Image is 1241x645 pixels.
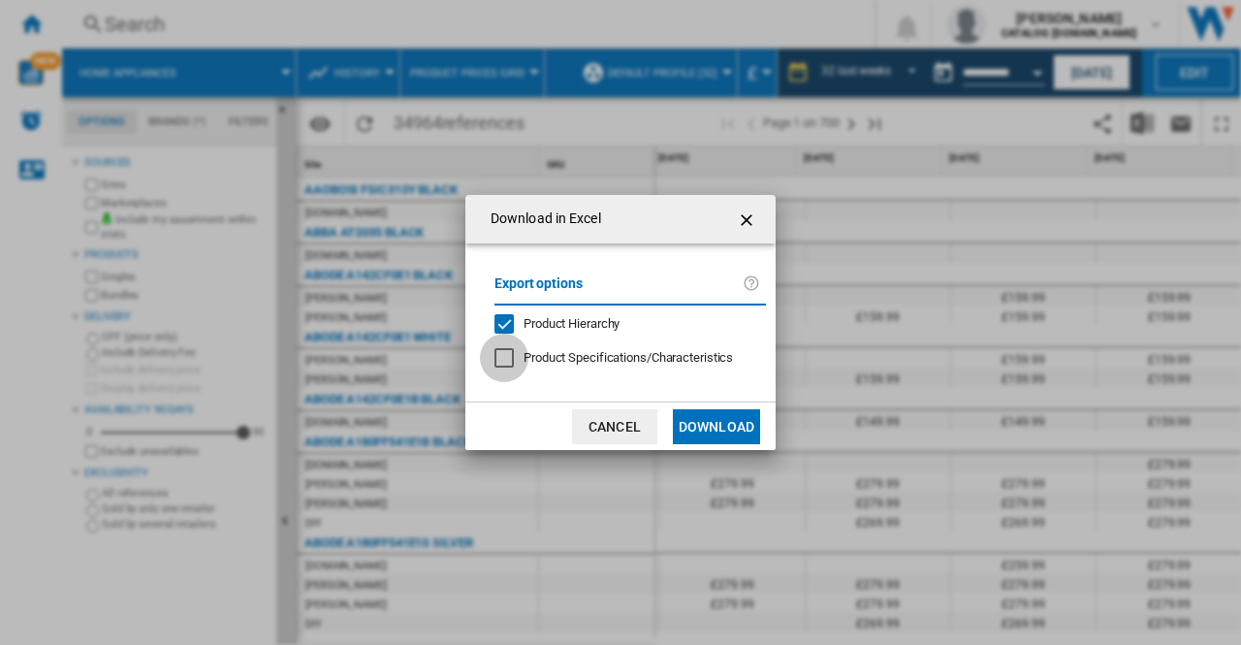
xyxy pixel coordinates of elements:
label: Export options [494,273,743,308]
button: getI18NText('BUTTONS.CLOSE_DIALOG') [729,200,768,239]
h4: Download in Excel [481,210,601,229]
ng-md-icon: getI18NText('BUTTONS.CLOSE_DIALOG') [737,209,760,232]
span: Product Specifications/Characteristics [524,350,733,365]
md-checkbox: Product Hierarchy [494,315,750,334]
div: Only applies to Category View [524,349,733,367]
button: Download [673,409,760,444]
span: Product Hierarchy [524,316,620,331]
button: Cancel [572,409,657,444]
